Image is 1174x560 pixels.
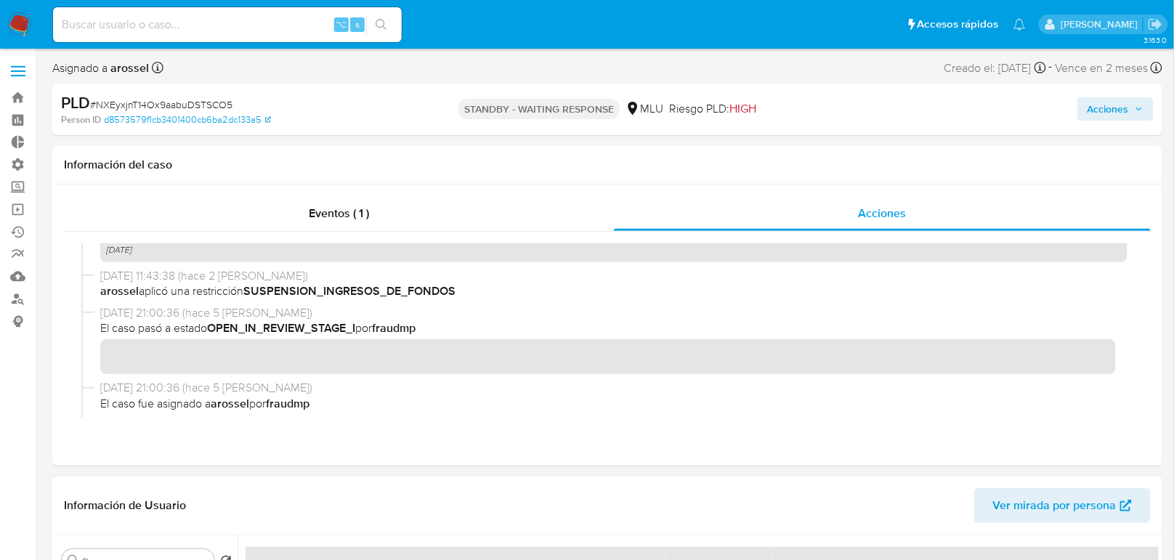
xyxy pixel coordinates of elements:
[309,205,369,222] span: Eventos ( 1 )
[336,17,347,31] span: ⌥
[52,60,149,76] span: Asignado a
[458,99,620,119] p: STANDBY - WAITING RESPONSE
[1056,60,1149,76] span: Vence en 2 meses
[90,97,232,112] span: # NXEyxjnT14Ox9aabuDSTSCO5
[1049,58,1053,78] span: -
[1077,97,1154,121] button: Acciones
[108,60,149,76] b: arossel
[729,100,756,117] span: HIGH
[355,17,360,31] span: s
[104,113,271,126] a: d8573579f1cb3401400cb6ba2dc133a5
[1013,18,1026,31] a: Notificaciones
[366,15,396,35] button: search-icon
[974,488,1151,523] button: Ver mirada por persona
[61,91,90,114] b: PLD
[993,488,1117,523] span: Ver mirada por persona
[858,205,906,222] span: Acciones
[944,58,1046,78] div: Creado el: [DATE]
[918,17,999,32] span: Accesos rápidos
[669,101,756,117] span: Riesgo PLD:
[1088,97,1129,121] span: Acciones
[53,15,402,34] input: Buscar usuario o caso...
[1148,17,1163,32] a: Salir
[61,113,101,126] b: Person ID
[626,101,663,117] div: MLU
[64,498,186,513] h1: Información de Usuario
[1061,17,1143,31] p: mariana.bardanca@mercadolibre.com
[64,158,1151,172] h1: Información del caso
